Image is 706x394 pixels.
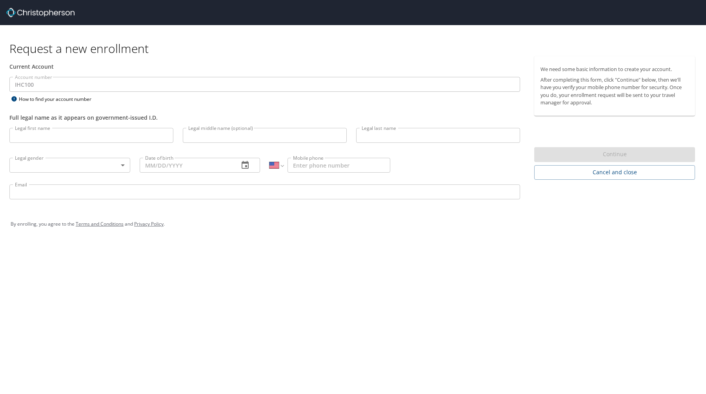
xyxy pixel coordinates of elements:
a: Privacy Policy [134,221,164,227]
h1: Request a new enrollment [9,41,701,56]
div: How to find your account number [9,94,107,104]
div: Full legal name as it appears on government-issued I.D. [9,113,520,122]
p: We need some basic information to create your account. [540,66,689,73]
button: Cancel and close [534,165,695,180]
div: Current Account [9,62,520,71]
input: Enter phone number [287,158,390,173]
img: cbt logo [6,8,75,17]
div: By enrolling, you agree to the and . [11,214,695,234]
input: MM/DD/YYYY [140,158,233,173]
p: After completing this form, click "Continue" below, then we'll have you verify your mobile phone ... [540,76,689,106]
div: ​ [9,158,130,173]
a: Terms and Conditions [76,221,124,227]
span: Cancel and close [540,168,689,177]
